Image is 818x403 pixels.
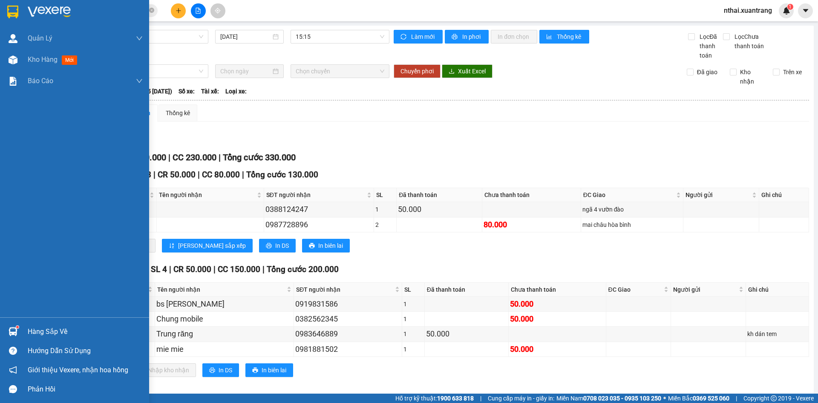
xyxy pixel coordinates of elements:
[488,394,554,403] span: Cung cấp máy in - giấy in:
[696,32,723,60] span: Lọc Đã thanh toán
[746,283,809,297] th: Ghi chú
[442,64,493,78] button: downloadXuất Excel
[583,190,674,200] span: ĐC Giao
[155,327,294,342] td: Trung răng
[9,34,17,43] img: warehouse-icon
[198,170,200,180] span: |
[169,243,175,249] span: sort-ascending
[28,365,128,375] span: Giới thiệu Vexere, nhận hoa hồng
[218,264,260,274] span: CC 150.000
[780,67,805,77] span: Trên xe
[156,298,292,310] div: bs [PERSON_NAME]
[155,342,294,357] td: mie mie
[425,283,509,297] th: Đã thanh toán
[798,3,813,18] button: caret-down
[191,3,206,18] button: file-add
[156,343,292,355] div: mie mie
[162,239,253,252] button: sort-ascending[PERSON_NAME] sắp xếp
[28,325,143,338] div: Hàng sắp về
[426,328,507,340] div: 50.000
[482,188,581,202] th: Chưa thanh toán
[458,67,486,76] span: Xuất Excel
[296,65,384,78] span: Chọn chuyến
[302,239,350,252] button: printerIn biên lai
[452,34,459,41] span: printer
[296,285,393,294] span: SĐT người nhận
[9,347,17,355] span: question-circle
[168,152,170,162] span: |
[136,35,143,42] span: down
[309,243,315,249] span: printer
[158,170,196,180] span: CR 50.000
[151,264,167,274] span: SL 4
[394,64,441,78] button: Chuyển phơi
[787,4,793,10] sup: 1
[403,299,423,309] div: 1
[295,343,400,355] div: 0981881502
[375,205,395,214] div: 1
[209,367,215,374] span: printer
[295,328,400,340] div: 0983646889
[178,241,246,250] span: [PERSON_NAME] sắp xếp
[242,170,244,180] span: |
[318,241,343,250] span: In biên lai
[220,67,271,76] input: Chọn ngày
[295,313,400,325] div: 0382562345
[219,365,232,375] span: In DS
[136,78,143,84] span: down
[149,7,154,15] span: close-circle
[16,15,66,24] span: XUANTRANG
[220,32,271,41] input: 14/09/2025
[509,283,606,297] th: Chưa thanh toán
[294,342,402,357] td: 0981881502
[608,285,662,294] span: ĐC Giao
[480,394,481,403] span: |
[27,26,55,34] em: Logistics
[510,313,604,325] div: 50.000
[155,312,294,327] td: Chung mobile
[296,30,384,43] span: 15:15
[173,264,211,274] span: CR 50.000
[9,366,17,374] span: notification
[62,55,77,65] span: mới
[166,108,190,118] div: Thống kê
[132,363,196,377] button: downloadNhập kho nhận
[539,30,589,43] button: bar-chartThống kê
[9,327,17,336] img: warehouse-icon
[375,220,395,229] div: 2
[265,203,372,215] div: 0388124247
[176,8,181,14] span: plus
[266,190,365,200] span: SĐT người nhận
[16,326,19,328] sup: 1
[557,32,582,41] span: Thống kê
[9,385,17,393] span: message
[28,75,53,86] span: Báo cáo
[30,54,60,61] span: 0962327355
[275,241,289,250] span: In DS
[663,397,666,400] span: ⚪️
[583,395,661,402] strong: 0708 023 035 - 0935 103 250
[510,343,604,355] div: 50.000
[245,363,293,377] button: printerIn biên lai
[484,219,579,231] div: 80.000
[173,152,216,162] span: CC 230.000
[28,33,52,43] span: Quản Lý
[202,363,239,377] button: printerIn DS
[156,328,292,340] div: Trung răng
[153,170,156,180] span: |
[686,190,750,200] span: Người gửi
[225,87,247,96] span: Loại xe:
[397,188,482,202] th: Đã thanh toán
[82,23,124,31] span: 0981 559 551
[3,55,60,61] span: Người nhận:
[215,8,221,14] span: aim
[80,9,124,21] span: VP [PERSON_NAME]
[210,3,225,18] button: aim
[462,32,482,41] span: In phơi
[259,239,296,252] button: printerIn DS
[673,285,737,294] span: Người gửi
[449,68,455,75] span: download
[403,345,423,354] div: 1
[155,297,294,312] td: bs ngô thảo
[246,170,318,180] span: Tổng cước 130.000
